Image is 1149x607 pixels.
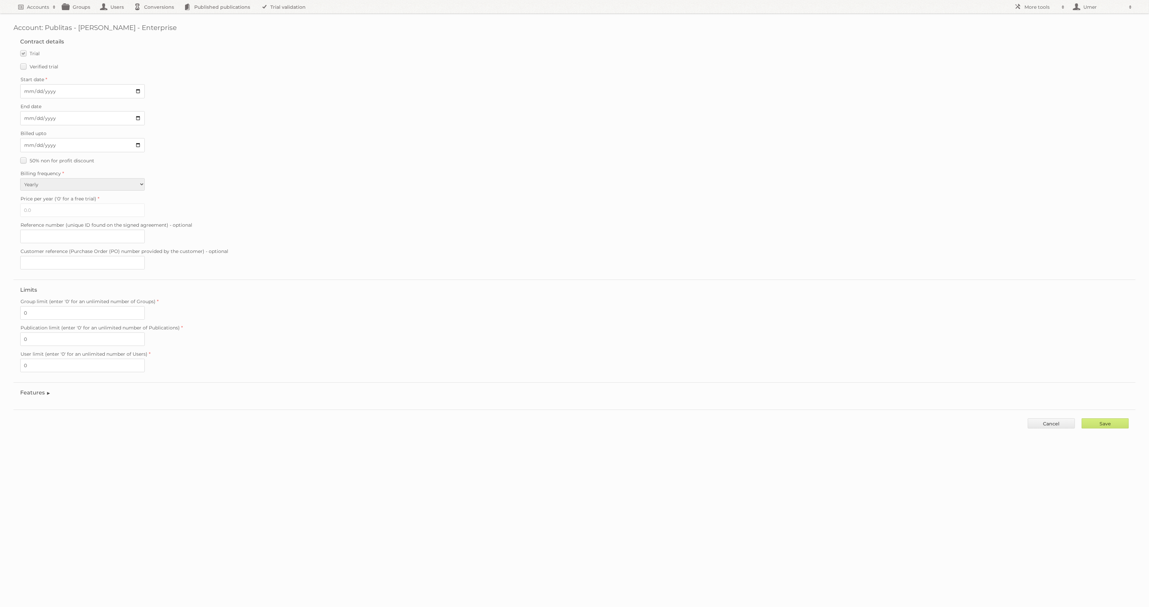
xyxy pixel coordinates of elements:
[21,170,61,177] span: Billing frequency
[1082,4,1125,10] h2: Umer
[1024,4,1058,10] h2: More tools
[20,287,37,293] legend: Limits
[21,130,46,136] span: Billed upto
[21,76,44,83] span: Start date
[27,4,49,10] h2: Accounts
[21,222,192,228] span: Reference number (unique ID found on the signed agreement) - optional
[21,298,156,305] span: Group limit (enter '0' for an unlimited number of Groups)
[30,158,94,164] span: 50% non for profit discount
[1082,418,1129,428] input: Save
[30,51,40,57] span: Trial
[21,248,228,254] span: Customer reference (Purchase Order (PO) number provided by the customer) - optional
[21,196,96,202] span: Price per year ('0' for a free trial)
[21,325,180,331] span: Publication limit (enter '0' for an unlimited number of Publications)
[30,64,58,70] span: Verified trial
[1028,418,1075,428] a: Cancel
[21,103,41,109] span: End date
[20,38,64,45] legend: Contract details
[20,389,51,396] legend: Features
[13,24,1136,32] h1: Account: Publitas - [PERSON_NAME] - Enterprise
[21,351,147,357] span: User limit (enter '0' for an unlimited number of Users)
